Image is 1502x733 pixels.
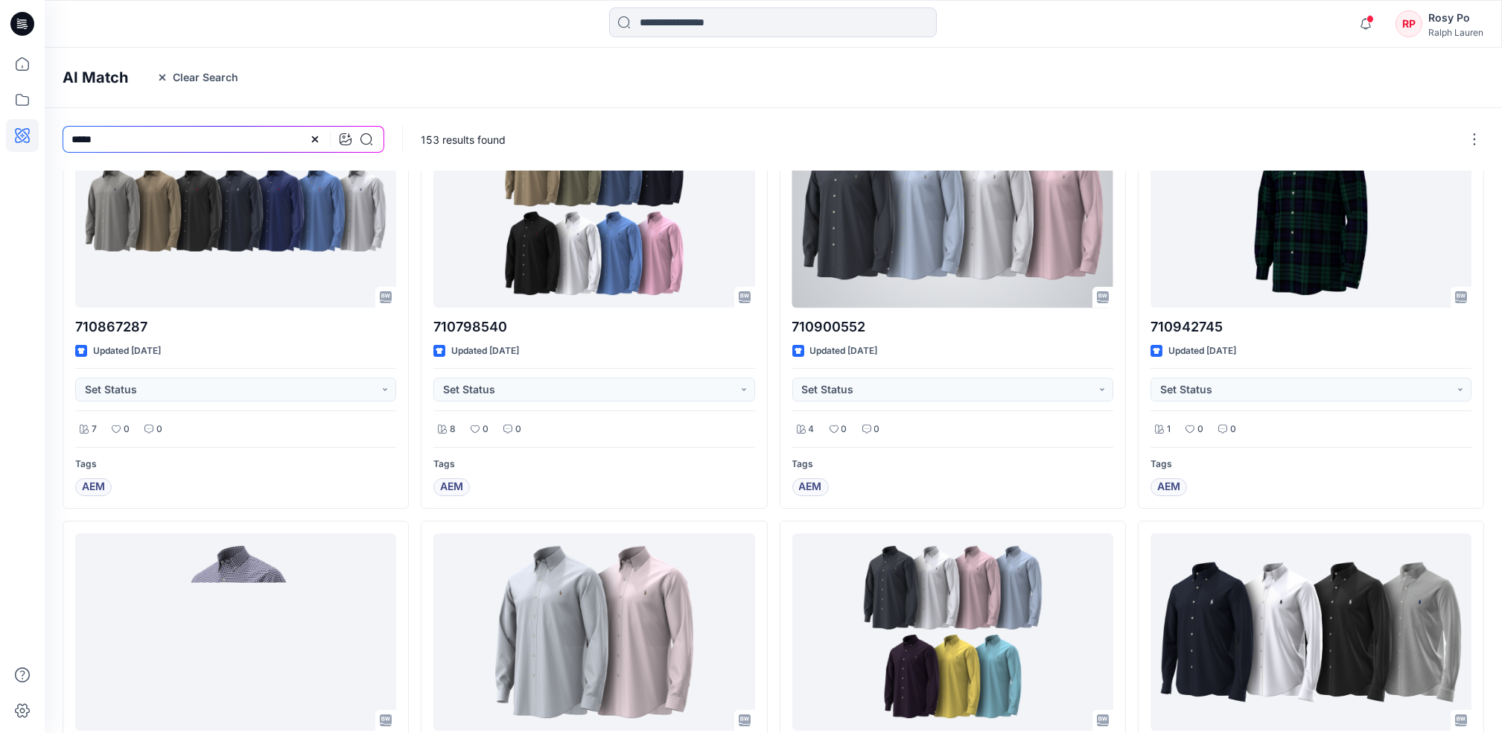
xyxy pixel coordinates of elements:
p: 0 [1230,422,1236,437]
span: AEM [440,478,463,496]
p: 0 [483,422,489,437]
h4: AI Match [63,69,128,86]
button: Clear Search [147,66,248,89]
p: 0 [874,422,880,437]
p: 4 [809,422,815,437]
p: 0 [156,422,162,437]
p: 0 [515,422,521,437]
a: 710798540 [433,110,754,308]
p: 8 [450,422,456,437]
span: AEM [82,478,105,496]
a: 710939471 [433,533,754,731]
a: 710867287 [75,110,396,308]
div: RP [1396,10,1422,37]
p: 0 [841,422,847,437]
p: 7 [92,422,97,437]
p: 153 results found [421,132,506,147]
span: AEM [1157,478,1180,496]
p: Updated [DATE] [93,343,161,359]
p: 1 [1167,422,1171,437]
p: Updated [DATE] [451,343,519,359]
p: Tags [433,457,754,472]
div: Rosy Po [1428,9,1483,27]
p: Updated [DATE] [810,343,878,359]
p: Tags [792,457,1113,472]
a: 710900552 [792,110,1113,308]
p: 0 [124,422,130,437]
p: 710900552 [792,317,1113,337]
div: Ralph Lauren [1428,27,1483,38]
p: 710798540 [433,317,754,337]
p: 0 [1197,422,1203,437]
a: 710925200 [75,533,396,731]
p: 710867287 [75,317,396,337]
a: 710942745 [1151,110,1471,308]
span: AEM [799,478,822,496]
p: Updated [DATE] [1168,343,1236,359]
a: 710791374 [792,533,1113,731]
a: 710654408 [1151,533,1471,731]
p: Tags [75,457,396,472]
p: Tags [1151,457,1471,472]
p: 710942745 [1151,317,1471,337]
